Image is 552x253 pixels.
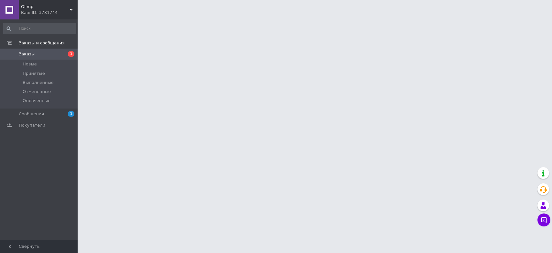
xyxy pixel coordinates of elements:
span: Новые [23,61,37,67]
span: 1 [68,51,74,57]
input: Поиск [3,23,76,34]
span: Выполненные [23,80,54,86]
div: Ваш ID: 3781744 [21,10,78,16]
span: Заказы [19,51,35,57]
button: Чат с покупателем [537,213,550,226]
span: Отмененные [23,89,51,95]
span: Оплаченные [23,98,50,104]
span: Покупатели [19,122,45,128]
span: 1 [68,111,74,117]
span: Заказы и сообщения [19,40,65,46]
span: Сообщения [19,111,44,117]
span: Принятые [23,71,45,76]
span: Olimp [21,4,70,10]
